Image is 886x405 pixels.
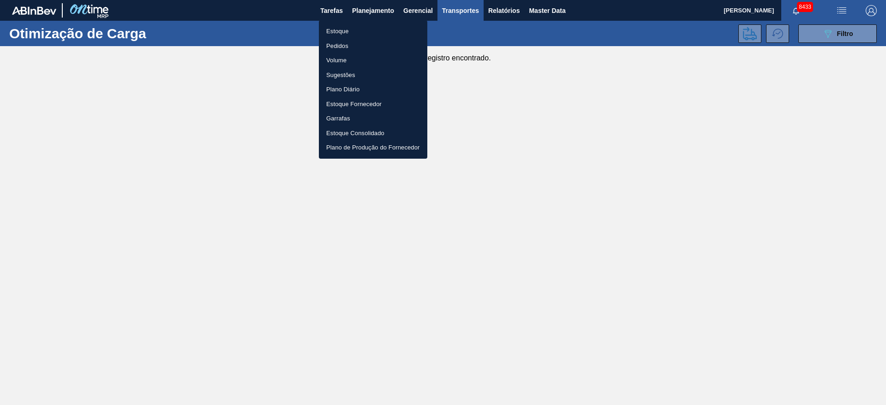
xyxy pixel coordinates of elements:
a: Plano de Produção do Fornecedor [319,140,427,155]
a: Estoque [319,24,427,39]
a: Pedidos [319,39,427,54]
a: Plano Diário [319,82,427,97]
a: Estoque Fornecedor [319,97,427,112]
a: Volume [319,53,427,68]
a: Sugestões [319,68,427,83]
a: Garrafas [319,111,427,126]
a: Estoque Consolidado [319,126,427,141]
